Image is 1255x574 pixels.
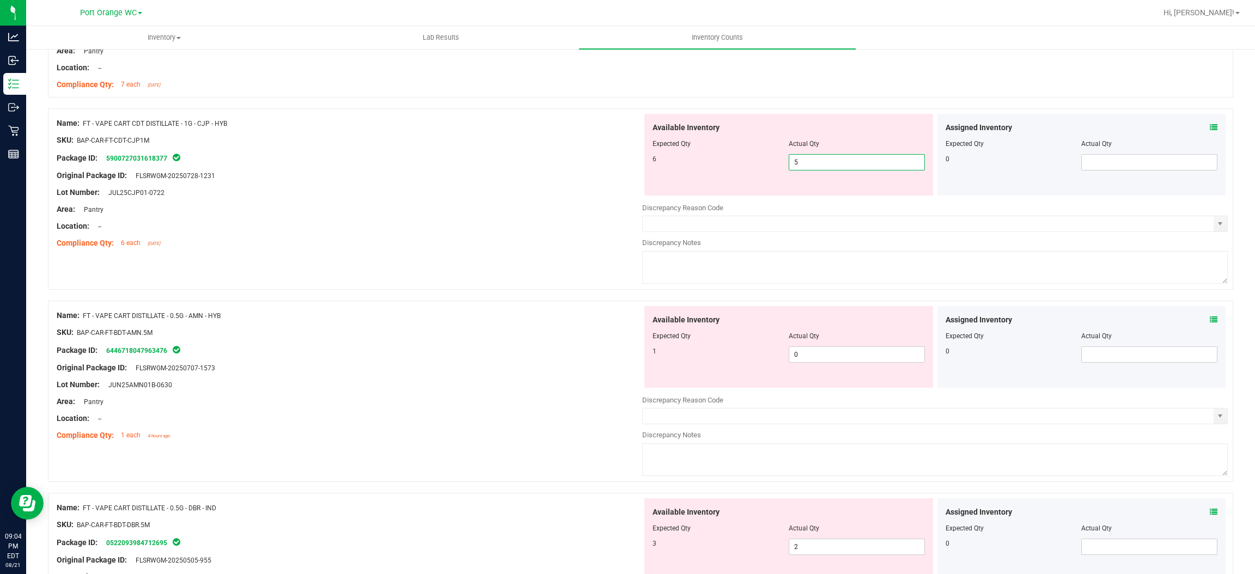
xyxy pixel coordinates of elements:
[8,78,19,89] inline-svg: Inventory
[789,140,819,148] span: Actual Qty
[653,314,720,326] span: Available Inventory
[946,139,1082,149] div: Expected Qty
[103,381,172,389] span: JUN25AMN01B-0630
[57,431,114,439] span: Compliance Qty:
[57,397,75,406] span: Area:
[946,346,1082,356] div: 0
[57,80,114,89] span: Compliance Qty:
[26,26,303,49] a: Inventory
[106,155,167,162] a: 5900727031618377
[57,63,89,72] span: Location:
[93,223,101,230] span: --
[78,206,103,213] span: Pantry
[653,122,720,133] span: Available Inventory
[642,204,723,212] span: Discrepancy Reason Code
[103,189,165,197] span: JUL25CJP01-0722
[57,520,74,529] span: SKU:
[57,414,89,423] span: Location:
[8,55,19,66] inline-svg: Inbound
[57,346,98,355] span: Package ID:
[11,487,44,520] iframe: Resource center
[642,430,1228,441] div: Discrepancy Notes
[57,188,100,197] span: Lot Number:
[57,171,127,180] span: Original Package ID:
[83,312,221,320] span: FT - VAPE CART DISTILLATE - 0.5G - AMN - HYB
[172,152,181,163] span: In Sync
[78,47,103,55] span: Pantry
[77,521,150,529] span: BAP-CAR-FT-BDT-DBR.5M
[57,136,74,144] span: SKU:
[57,311,80,320] span: Name:
[77,329,153,337] span: BAP-CAR-FT-BDT-AMN.5M
[83,120,227,127] span: FT - VAPE CART CDT DISTILLATE - 1G - CJP - HYB
[1081,523,1217,533] div: Actual Qty
[57,503,80,512] span: Name:
[57,205,75,213] span: Area:
[93,64,101,72] span: --
[57,555,127,564] span: Original Package ID:
[789,347,924,362] input: 0
[8,149,19,160] inline-svg: Reports
[130,364,215,372] span: FLSRWGM-20250707-1573
[642,237,1228,248] div: Discrepancy Notes
[408,33,474,42] span: Lab Results
[8,32,19,42] inline-svg: Analytics
[57,380,100,389] span: Lot Number:
[130,172,215,180] span: FLSRWGM-20250728-1231
[1163,8,1234,17] span: Hi, [PERSON_NAME]!
[946,523,1082,533] div: Expected Qty
[78,398,103,406] span: Pantry
[5,561,21,569] p: 08/21
[57,154,98,162] span: Package ID:
[57,119,80,127] span: Name:
[148,241,160,246] span: [DATE]
[946,331,1082,341] div: Expected Qty
[579,26,856,49] a: Inventory Counts
[5,532,21,561] p: 09:04 PM EDT
[57,46,75,55] span: Area:
[1214,408,1227,424] span: select
[8,102,19,113] inline-svg: Outbound
[642,396,723,404] span: Discrepancy Reason Code
[303,26,580,49] a: Lab Results
[130,557,211,564] span: FLSRWGM-20250505-955
[121,81,141,88] span: 7 each
[653,155,656,163] span: 6
[789,332,819,340] span: Actual Qty
[946,314,1012,326] span: Assigned Inventory
[653,347,656,355] span: 1
[677,33,758,42] span: Inventory Counts
[77,137,149,144] span: BAP-CAR-FT-CDT-CJP1M
[8,125,19,136] inline-svg: Retail
[653,332,691,340] span: Expected Qty
[653,524,691,532] span: Expected Qty
[789,539,924,554] input: 2
[653,506,720,518] span: Available Inventory
[57,363,127,372] span: Original Package ID:
[93,415,101,423] span: --
[121,239,141,247] span: 6 each
[106,539,167,547] a: 0522093984712695
[57,328,74,337] span: SKU:
[172,344,181,355] span: In Sync
[946,506,1012,518] span: Assigned Inventory
[83,504,216,512] span: FT - VAPE CART DISTILLATE - 0.5G - DBR - IND
[1081,331,1217,341] div: Actual Qty
[106,347,167,355] a: 6446718047963476
[946,539,1082,548] div: 0
[121,431,141,439] span: 1 each
[57,239,114,247] span: Compliance Qty:
[653,540,656,547] span: 3
[1214,216,1227,231] span: select
[1081,139,1217,149] div: Actual Qty
[57,222,89,230] span: Location:
[27,33,302,42] span: Inventory
[57,538,98,547] span: Package ID:
[653,140,691,148] span: Expected Qty
[946,154,1082,164] div: 0
[80,8,137,17] span: Port Orange WC
[789,524,819,532] span: Actual Qty
[946,122,1012,133] span: Assigned Inventory
[148,83,160,88] span: [DATE]
[148,433,170,438] span: 4 hours ago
